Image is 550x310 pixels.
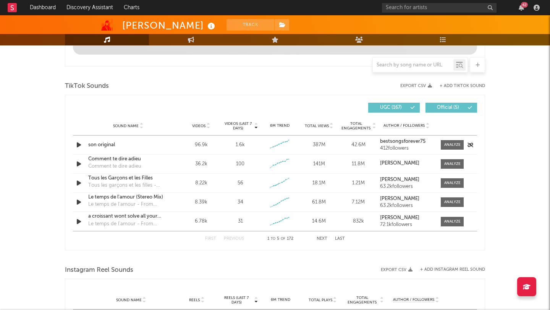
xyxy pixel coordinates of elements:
span: UGC ( 167 ) [373,105,408,110]
strong: [PERSON_NAME] [380,161,419,166]
span: Author / Followers [393,297,434,302]
div: 36.2k [183,160,219,168]
a: [PERSON_NAME] [380,161,433,166]
div: 56 [238,179,243,187]
input: Search by song name or URL [373,62,453,68]
div: 8.22k [183,179,219,187]
input: Search for artists [382,3,497,13]
div: 34 [238,199,243,206]
span: Videos (last 7 days) [223,121,254,131]
div: 42.6M [341,141,376,149]
span: Videos [192,124,205,128]
div: Tous les garçons et les filles - Stereo Mix [88,182,168,189]
button: + Add TikTok Sound [432,84,485,88]
a: Le temps de l'amour (Stereo Mix) [88,194,168,201]
div: 1 5 172 [259,234,301,244]
button: Next [317,237,327,241]
div: 31 [238,218,243,225]
span: to [271,237,275,241]
button: + Add TikTok Sound [440,84,485,88]
div: 832k [341,218,376,225]
div: 412 followers [380,146,433,151]
button: Export CSV [381,268,412,272]
button: 42 [519,5,524,11]
a: bestsongsforever75 [380,139,433,144]
div: 6.78k [183,218,219,225]
div: 100 [236,160,244,168]
strong: [PERSON_NAME] [380,177,419,182]
div: 18.1M [301,179,337,187]
a: son original [88,141,168,149]
div: Comment te dire adieu [88,163,141,170]
a: Tous les Garçons et les Filles [88,174,168,182]
strong: bestsongsforever75 [380,139,425,144]
div: 61.8M [301,199,337,206]
span: Total Plays [309,298,332,302]
div: Le temps de l'amour - From 'Moonrise Kingdom' Original Soundtrack [88,201,168,208]
span: TikTok Sounds [65,82,109,91]
div: Le temps de l'amour - From 'Moonrise Kingdom' Original Soundtrack [88,220,168,228]
a: [PERSON_NAME] [380,215,433,221]
a: [PERSON_NAME] [380,177,433,182]
strong: [PERSON_NAME] [380,196,419,201]
a: a croissant wont solve all your problems [88,213,168,220]
a: Comment te dire adieu [88,155,168,163]
button: Last [335,237,345,241]
span: Reels (last 7 days) [220,295,253,305]
div: 8.39k [183,199,219,206]
button: Official(5) [425,103,477,113]
div: 42 [521,2,528,8]
div: 63.2k followers [380,184,433,189]
span: Reels [189,298,200,302]
button: Previous [224,237,244,241]
div: [PERSON_NAME] [122,19,217,32]
a: [PERSON_NAME] [380,196,433,202]
div: 6M Trend [262,123,298,129]
div: 14.6M [301,218,337,225]
button: First [205,237,216,241]
span: Sound Name [116,298,142,302]
div: 7.12M [341,199,376,206]
div: 11.8M [341,160,376,168]
div: 96.9k [183,141,219,149]
div: 387M [301,141,337,149]
button: Export CSV [400,84,432,88]
div: 1.21M [341,179,376,187]
span: Instagram Reel Sounds [65,266,133,275]
span: Total Engagements [346,295,379,305]
span: Official ( 5 ) [430,105,466,110]
div: 141M [301,160,337,168]
div: + Add Instagram Reel Sound [412,268,485,272]
div: 6M Trend [262,297,300,303]
button: Track [226,19,274,31]
strong: [PERSON_NAME] [380,215,419,220]
span: Total Views [305,124,329,128]
button: + Add Instagram Reel Sound [420,268,485,272]
div: 72.1k followers [380,222,433,228]
span: Author / Followers [383,123,425,128]
span: Sound Name [113,124,139,128]
span: Total Engagements [341,121,372,131]
div: 1.6k [236,141,245,149]
span: of [281,237,285,241]
div: 63.2k followers [380,203,433,208]
button: UGC(167) [368,103,420,113]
